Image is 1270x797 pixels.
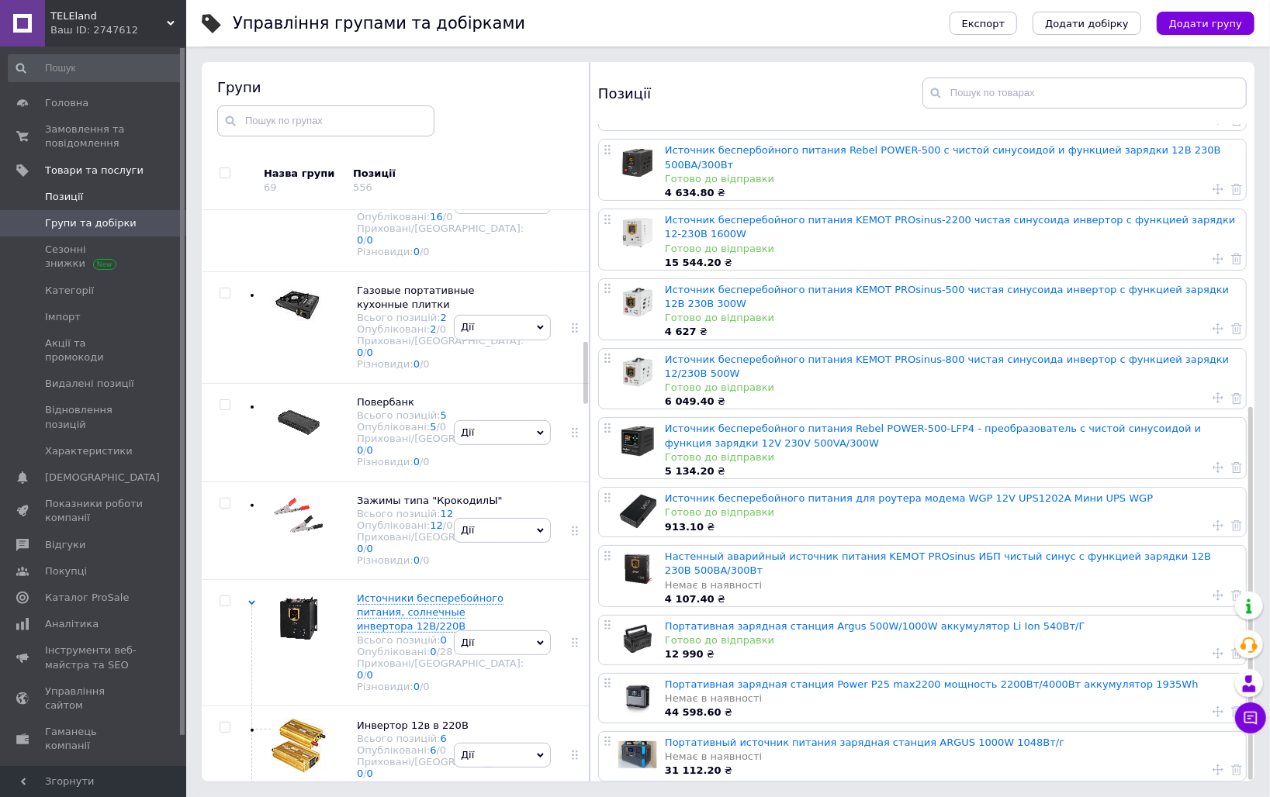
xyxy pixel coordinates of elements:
input: Пошук [8,54,182,82]
a: Видалити товар [1231,321,1242,335]
a: Видалити товар [1231,519,1242,533]
span: Позиції [45,190,83,204]
span: Дії [461,524,474,536]
span: Каталог ProSale [45,591,129,605]
b: 6 049.40 [665,395,715,407]
span: / [420,681,430,692]
a: Портативная зарядная станция Argus 500W/1000W аккумулятор Li Ion 540Вт/Г [665,620,1085,632]
span: / [443,519,453,531]
a: 0 [414,246,420,257]
div: Готово до відправки [665,242,1238,256]
a: 12 [441,508,454,519]
div: ₴ [665,186,1238,200]
a: 0 [357,543,363,554]
span: Источники бесперебойного питания, солнечные инвертора 12В/220В [357,592,504,632]
a: Источник бесперебойного питания KEMOT PROsinus-500 чистая синусоида инвертор с функцией зарядки 1... [665,284,1229,309]
a: Источник беспербойного питания Rebel POWER-500 с чистой синусоидой и функцией зарядки 12В 230В 50... [665,144,1221,170]
div: Приховані/[GEOGRAPHIC_DATA]: [357,433,524,456]
b: 44 598.60 [665,706,722,718]
div: Різновиди: [357,554,524,566]
a: 0 [357,669,363,681]
a: Источник бесперебойного питания KEMOT PROsinus-2200 чистая синусоида инвертор с функцией зарядки ... [665,214,1236,240]
div: Опубліковані: [357,646,524,657]
b: 4 107.40 [665,593,715,605]
span: Дії [461,637,474,648]
span: / [420,554,430,566]
span: / [443,211,453,223]
span: Імпорт [45,310,81,324]
span: Дії [461,321,474,333]
b: 15 544.20 [665,257,722,268]
b: 31 112.20 [665,764,722,776]
button: Додати групу [1157,12,1254,35]
a: Видалити товар [1231,588,1242,602]
a: Видалити товар [1231,461,1242,474]
a: Видалити товар [1231,182,1242,196]
img: Газовые портативные кухонные плитки [272,284,326,324]
a: Видалити товар [1231,647,1242,661]
div: Немає в наявності [665,750,1238,764]
div: ₴ [665,520,1238,534]
div: ₴ [665,592,1238,606]
a: 2 [441,312,447,323]
a: Видалити товар [1231,252,1242,266]
span: Сезонні знижки [45,243,144,271]
a: 0 [414,456,420,468]
div: ₴ [665,325,1238,339]
b: 913.10 [665,521,704,533]
span: / [363,768,373,779]
div: Немає в наявності [665,578,1238,592]
button: Експорт [950,12,1018,35]
button: Чат з покупцем [1235,702,1266,733]
span: Зажимы типа "КрокодилЫ" [357,495,503,506]
input: Пошук по групах [217,105,434,136]
span: Повербанк [357,396,414,408]
span: / [363,444,373,456]
span: / [420,246,430,257]
div: Опубліковані: [357,421,524,433]
div: Всього позицій: [357,733,524,744]
a: 0 [414,554,420,566]
span: / [363,234,373,246]
div: Готово до відправки [665,381,1238,395]
a: Видалити товар [1231,763,1242,777]
a: 0 [414,779,420,791]
a: 0 [357,234,363,246]
span: Управління сайтом [45,685,144,712]
div: Всього позицій: [357,508,524,519]
div: 69 [264,181,277,193]
span: Газовые портативные кухонные плитки [357,285,475,310]
span: / [420,456,430,468]
div: ₴ [665,395,1238,409]
div: Готово до відправки [665,633,1238,647]
div: 0 [423,358,429,370]
span: Аналітика [45,617,99,631]
div: ₴ [665,706,1238,719]
div: ₴ [665,256,1238,270]
div: 0 [423,554,429,566]
a: 0 [357,347,363,358]
a: 5 [441,409,447,421]
span: Акції та промокоди [45,336,144,364]
img: Повербанк [272,395,326,450]
span: Видалені позиції [45,377,134,391]
div: 0 [423,456,429,468]
a: 0 [367,543,373,554]
b: 4 634.80 [665,187,715,198]
a: 5 [430,421,436,433]
h1: Управління групами та добірками [233,14,525,33]
a: 2 [430,323,436,335]
a: 0 [367,347,373,358]
div: Групи [217,78,574,97]
img: Инвертор 12в в 220В [272,719,326,773]
a: 6 [430,744,436,756]
span: Інструменти веб-майстра та SEO [45,643,144,671]
span: Додати добірку [1045,18,1129,29]
div: 0 [423,779,429,791]
span: Дії [461,749,474,761]
span: / [437,421,447,433]
div: Приховані/[GEOGRAPHIC_DATA]: [357,657,524,681]
div: 0 [423,681,429,692]
span: [DEMOGRAPHIC_DATA] [45,471,160,485]
div: Готово до відправки [665,505,1238,519]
